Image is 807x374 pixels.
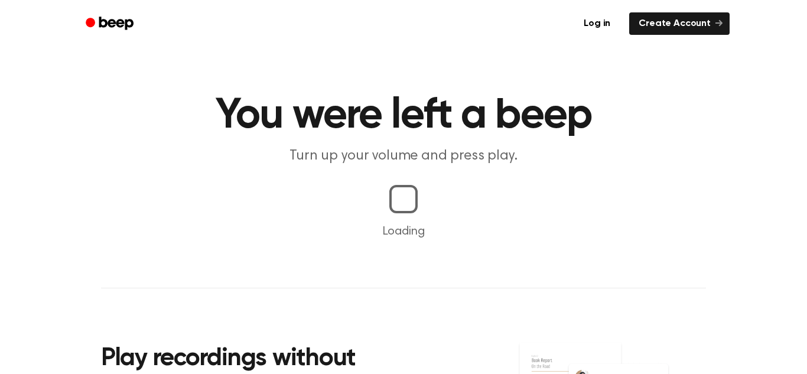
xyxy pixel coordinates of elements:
h1: You were left a beep [101,95,706,137]
p: Loading [14,223,793,240]
p: Turn up your volume and press play. [177,147,630,166]
a: Beep [77,12,144,35]
a: Create Account [629,12,730,35]
a: Log in [572,10,622,37]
